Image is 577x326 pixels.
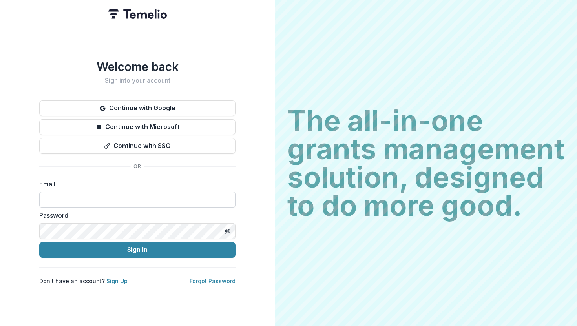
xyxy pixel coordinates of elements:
button: Toggle password visibility [221,225,234,237]
label: Email [39,179,231,189]
button: Sign In [39,242,236,258]
img: Temelio [108,9,167,19]
h1: Welcome back [39,60,236,74]
button: Continue with Google [39,100,236,116]
a: Forgot Password [190,278,236,284]
h2: Sign into your account [39,77,236,84]
p: Don't have an account? [39,277,128,285]
label: Password [39,211,231,220]
button: Continue with Microsoft [39,119,236,135]
button: Continue with SSO [39,138,236,154]
a: Sign Up [106,278,128,284]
